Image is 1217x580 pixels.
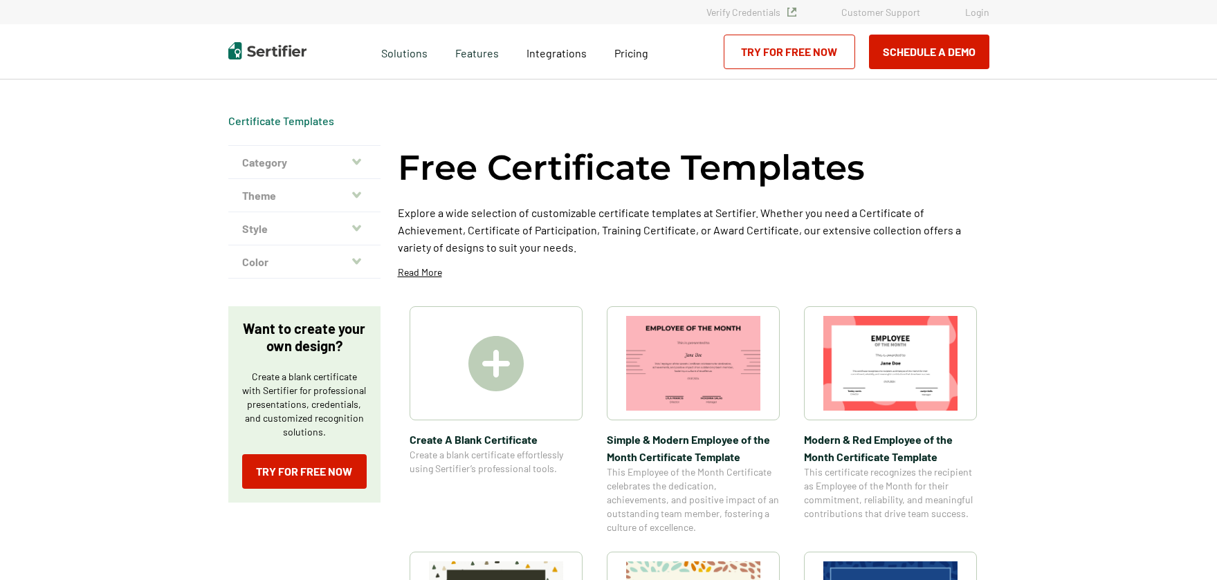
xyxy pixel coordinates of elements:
span: Integrations [527,46,587,59]
span: Create a blank certificate effortlessly using Sertifier’s professional tools. [410,448,583,476]
img: Simple & Modern Employee of the Month Certificate Template [626,316,760,411]
a: Try for Free Now [242,454,367,489]
img: Sertifier | Digital Credentialing Platform [228,42,306,59]
a: Integrations [527,43,587,60]
a: Try for Free Now [724,35,855,69]
a: Pricing [614,43,648,60]
h1: Free Certificate Templates [398,145,865,190]
p: Want to create your own design? [242,320,367,355]
span: Simple & Modern Employee of the Month Certificate Template [607,431,780,465]
button: Style [228,212,381,245]
a: Verify Credentials [706,6,796,18]
a: Customer Support [841,6,920,18]
button: Category [228,146,381,179]
span: Create A Blank Certificate [410,431,583,448]
span: This Employee of the Month Certificate celebrates the dedication, achievements, and positive impa... [607,465,780,534]
a: Login [965,6,989,18]
a: Modern & Red Employee of the Month Certificate TemplateModern & Red Employee of the Month Certifi... [804,306,977,534]
button: Theme [228,179,381,212]
span: This certificate recognizes the recipient as Employee of the Month for their commitment, reliabil... [804,465,977,521]
img: Create A Blank Certificate [468,336,524,391]
span: Solutions [381,43,428,60]
span: Features [455,43,499,60]
div: Breadcrumb [228,114,334,128]
span: Certificate Templates [228,114,334,128]
p: Explore a wide selection of customizable certificate templates at Sertifier. Whether you need a C... [398,204,989,256]
img: Verified [787,8,796,17]
span: Pricing [614,46,648,59]
p: Create a blank certificate with Sertifier for professional presentations, credentials, and custom... [242,370,367,439]
img: Modern & Red Employee of the Month Certificate Template [823,316,958,411]
button: Color [228,245,381,279]
a: Certificate Templates [228,114,334,127]
a: Simple & Modern Employee of the Month Certificate TemplateSimple & Modern Employee of the Month C... [607,306,780,534]
p: Read More [398,265,442,279]
span: Modern & Red Employee of the Month Certificate Template [804,431,977,465]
